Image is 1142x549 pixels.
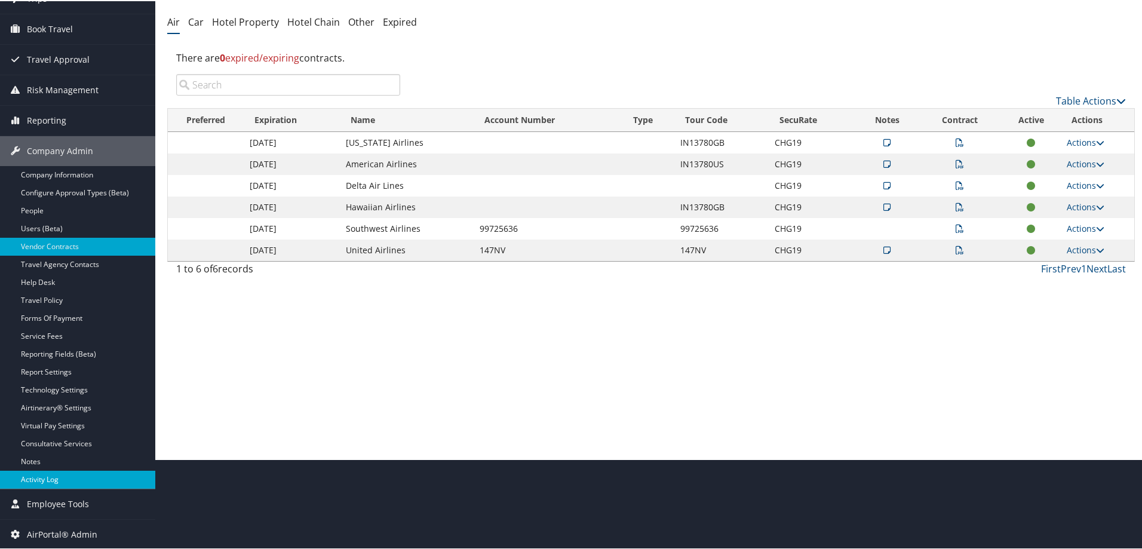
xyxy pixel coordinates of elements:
a: First [1041,261,1061,274]
th: Actions [1061,108,1134,131]
span: Risk Management [27,74,99,104]
a: Car [188,14,204,27]
a: Air [167,14,180,27]
td: [DATE] [244,195,340,217]
th: Account Number: activate to sort column ascending [474,108,623,131]
th: Type: activate to sort column ascending [622,108,674,131]
span: Book Travel [27,13,73,43]
span: expired/expiring [220,50,299,63]
span: 6 [213,261,218,274]
th: Preferred: activate to sort column ascending [168,108,244,131]
a: Hotel Property [212,14,279,27]
td: IN13780GB [674,195,769,217]
div: 1 to 6 of records [176,260,400,281]
a: Actions [1067,179,1104,190]
td: IN13780GB [674,131,769,152]
span: Reporting [27,105,66,134]
th: Tour Code: activate to sort column ascending [674,108,769,131]
a: Actions [1067,157,1104,168]
a: Other [348,14,374,27]
td: CHG19 [769,195,856,217]
a: Expired [383,14,417,27]
a: Actions [1067,243,1104,254]
th: Notes: activate to sort column ascending [856,108,918,131]
td: [US_STATE] Airlines [340,131,473,152]
span: Travel Approval [27,44,90,73]
td: Hawaiian Airlines [340,195,473,217]
td: CHG19 [769,217,856,238]
th: Contract: activate to sort column ascending [917,108,1001,131]
td: [DATE] [244,131,340,152]
td: CHG19 [769,174,856,195]
span: Employee Tools [27,488,89,518]
th: SecuRate: activate to sort column ascending [769,108,856,131]
a: Last [1107,261,1126,274]
th: Active: activate to sort column ascending [1002,108,1061,131]
div: There are contracts. [167,41,1135,73]
td: CHG19 [769,131,856,152]
span: AirPortal® Admin [27,519,97,548]
td: 99725636 [674,217,769,238]
strong: 0 [220,50,225,63]
a: Actions [1067,136,1104,147]
a: Actions [1067,200,1104,211]
td: 147NV [474,238,623,260]
td: 147NV [674,238,769,260]
td: Delta Air Lines [340,174,473,195]
span: Company Admin [27,135,93,165]
a: 1 [1081,261,1086,274]
td: [DATE] [244,217,340,238]
a: Actions [1067,222,1104,233]
td: [DATE] [244,174,340,195]
td: 99725636 [474,217,623,238]
a: Table Actions [1056,93,1126,106]
td: [DATE] [244,238,340,260]
td: IN13780US [674,152,769,174]
th: Expiration: activate to sort column ascending [244,108,340,131]
td: United Airlines [340,238,473,260]
a: Next [1086,261,1107,274]
td: CHG19 [769,238,856,260]
a: Hotel Chain [287,14,340,27]
td: American Airlines [340,152,473,174]
input: Search [176,73,400,94]
td: [DATE] [244,152,340,174]
a: Prev [1061,261,1081,274]
td: Southwest Airlines [340,217,473,238]
th: Name: activate to sort column ascending [340,108,473,131]
td: CHG19 [769,152,856,174]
